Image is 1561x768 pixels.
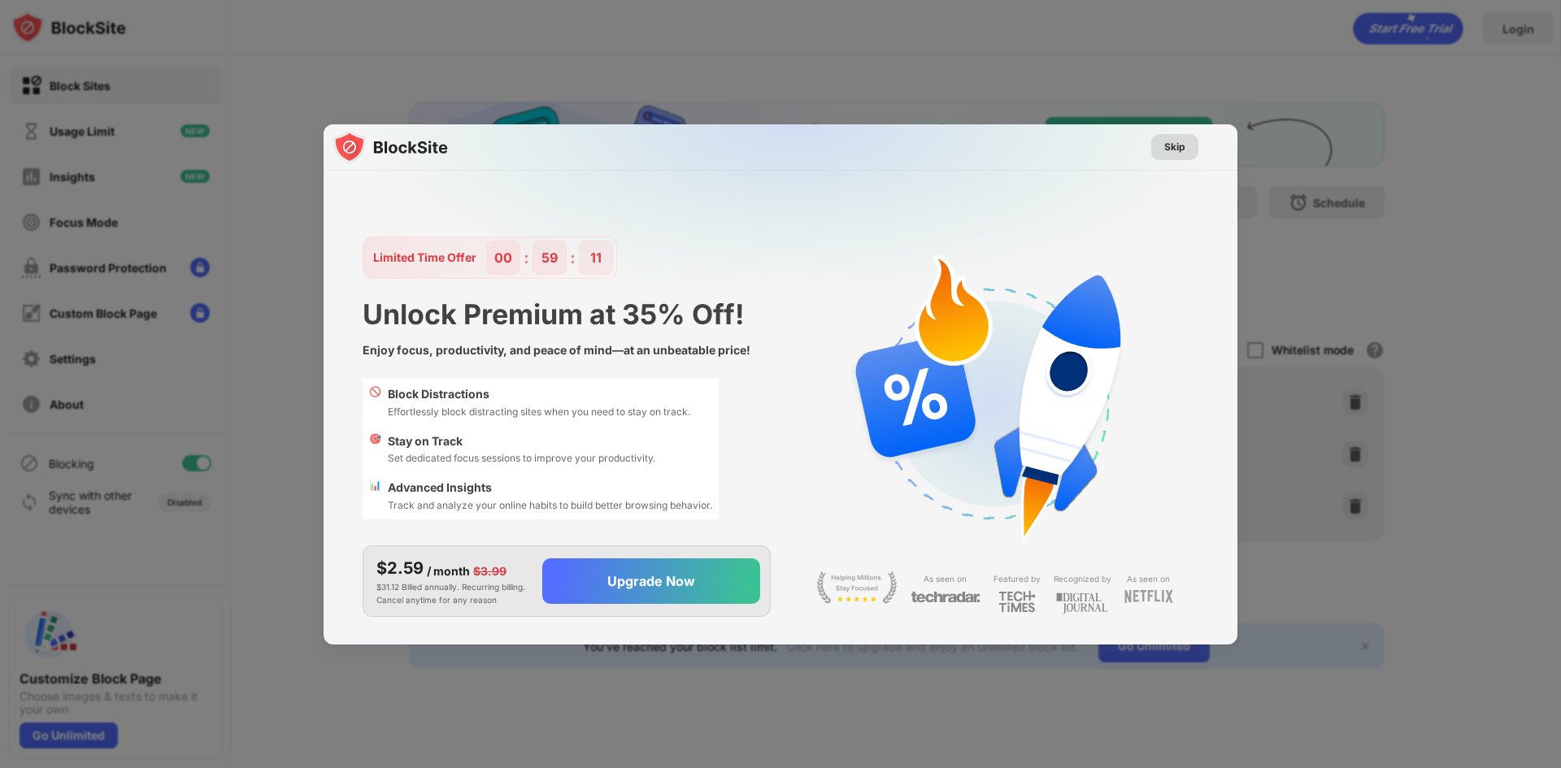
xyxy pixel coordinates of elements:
div: Featured by [994,571,1041,587]
div: $31.12 Billed annually. Recurring billing. Cancel anytime for any reason [376,556,529,606]
div: Track and analyze your online habits to build better browsing behavior. [388,497,712,513]
img: light-digital-journal.svg [1056,590,1108,617]
div: As seen on [924,571,967,587]
img: gradient.svg [333,124,1247,446]
div: As seen on [1127,571,1170,587]
img: light-techradar.svg [911,590,981,604]
div: Upgrade Now [607,573,695,589]
div: 📊 [369,479,381,513]
img: light-techtimes.svg [998,590,1036,613]
div: Set dedicated focus sessions to improve your productivity. [388,450,655,466]
div: / month [427,562,470,580]
div: $3.99 [473,562,507,580]
img: light-stay-focus.svg [816,571,898,604]
div: Skip [1164,139,1185,155]
div: Advanced Insights [388,479,712,497]
div: Recognized by [1054,571,1111,587]
div: $2.59 [376,556,424,580]
img: light-netflix.svg [1124,590,1173,603]
div: 🎯 [369,432,381,466]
